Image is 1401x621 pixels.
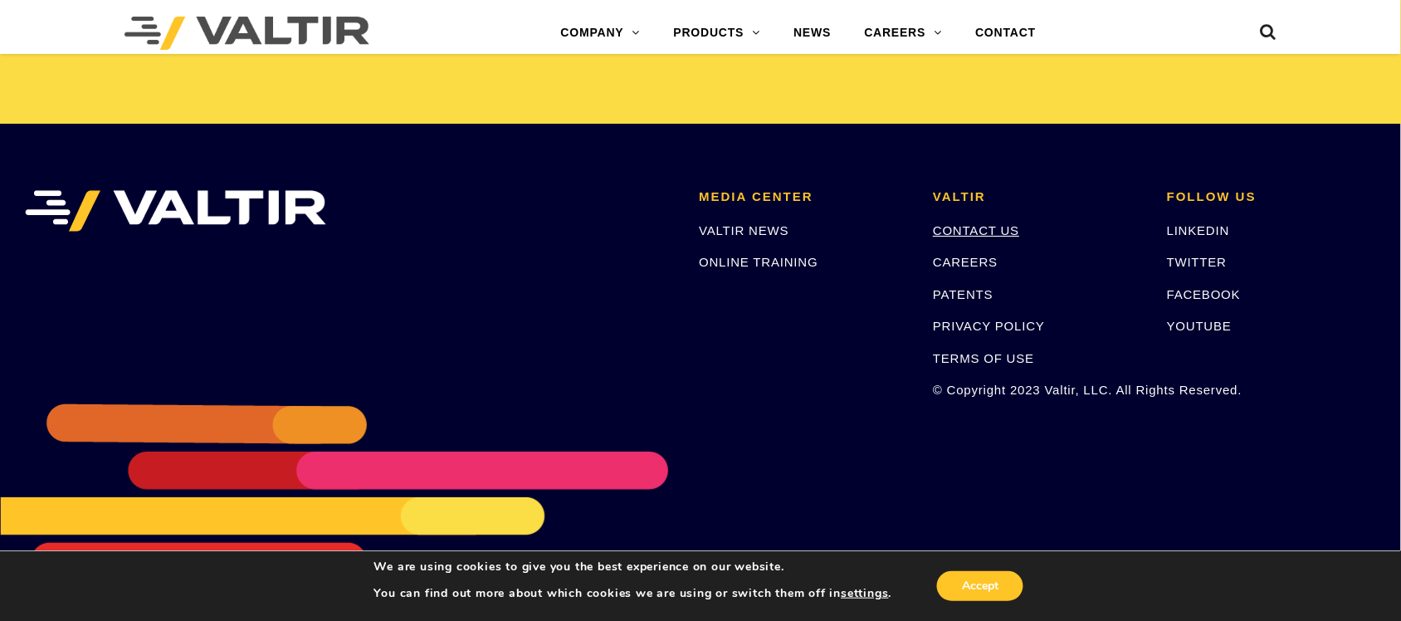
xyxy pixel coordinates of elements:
button: Accept [937,571,1023,601]
a: CAREERS [848,17,959,50]
a: ONLINE TRAINING [699,255,818,269]
img: VALTIR [25,190,326,232]
a: CONTACT [959,17,1052,50]
a: PRODUCTS [657,17,778,50]
a: CONTACT US [933,223,1019,237]
a: VALTIR NEWS [699,223,788,237]
img: Valtir [124,17,369,50]
a: YOUTUBE [1167,319,1232,333]
a: PRIVACY POLICY [933,319,1045,333]
p: We are using cookies to give you the best experience on our website. [374,560,892,575]
a: CAREERS [933,255,998,269]
h2: VALTIR [933,190,1142,204]
a: TERMS OF USE [933,351,1034,365]
a: PATENTS [933,287,993,301]
a: NEWS [777,17,847,50]
a: FACEBOOK [1167,287,1241,301]
h2: MEDIA CENTER [699,190,908,204]
a: COMPANY [544,17,657,50]
p: © Copyright 2023 Valtir, LLC. All Rights Reserved. [933,380,1142,399]
a: TWITTER [1167,255,1227,269]
p: You can find out more about which cookies we are using or switch them off in . [374,586,892,601]
h2: FOLLOW US [1167,190,1376,204]
a: LINKEDIN [1167,223,1230,237]
button: settings [841,586,888,601]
